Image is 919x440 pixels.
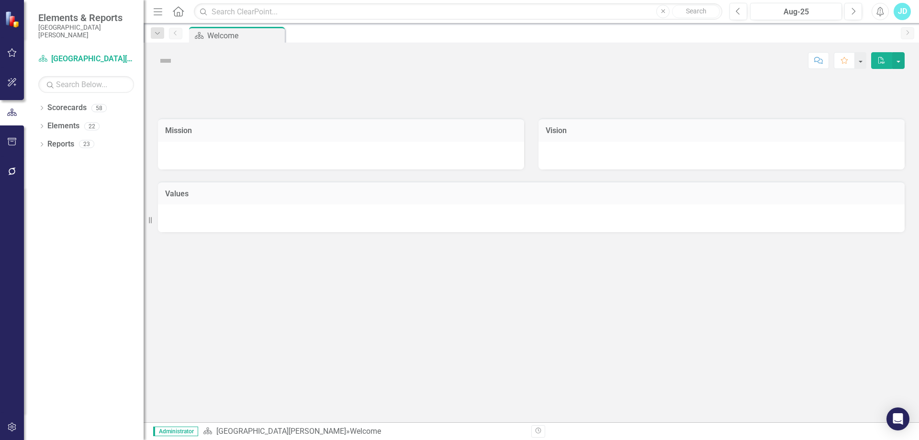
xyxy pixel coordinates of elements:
div: 58 [91,104,107,112]
input: Search Below... [38,76,134,93]
h3: Mission [165,126,517,135]
div: Welcome [350,427,381,436]
input: Search ClearPoint... [194,3,722,20]
a: [GEOGRAPHIC_DATA][PERSON_NAME] [38,54,134,65]
span: Search [686,7,706,15]
a: [GEOGRAPHIC_DATA][PERSON_NAME] [216,427,346,436]
button: Aug-25 [750,3,842,20]
small: [GEOGRAPHIC_DATA][PERSON_NAME] [38,23,134,39]
div: Open Intercom Messenger [886,407,909,430]
div: Aug-25 [753,6,839,18]
span: Elements & Reports [38,12,134,23]
img: Not Defined [158,53,173,68]
div: 23 [79,140,94,148]
button: Search [672,5,720,18]
a: Elements [47,121,79,132]
div: » [203,426,524,437]
button: JD [894,3,911,20]
img: ClearPoint Strategy [5,11,22,28]
a: Scorecards [47,102,87,113]
a: Reports [47,139,74,150]
h3: Values [165,190,897,198]
h3: Vision [546,126,897,135]
span: Administrator [153,427,198,436]
div: 22 [84,122,100,130]
div: Welcome [207,30,282,42]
